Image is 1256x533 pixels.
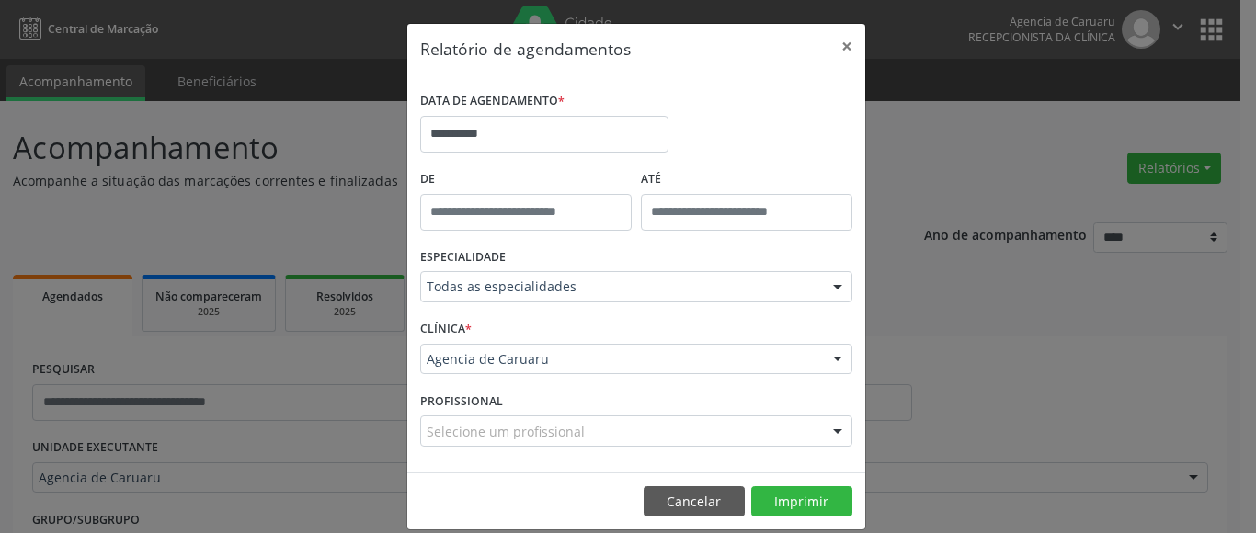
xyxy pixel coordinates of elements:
button: Cancelar [644,486,745,517]
label: ESPECIALIDADE [420,244,506,272]
label: CLÍNICA [420,315,472,344]
label: PROFISSIONAL [420,387,503,415]
h5: Relatório de agendamentos [420,37,631,61]
label: DATA DE AGENDAMENTO [420,87,565,116]
span: Todas as especialidades [427,278,815,296]
span: Selecione um profissional [427,422,585,441]
button: Close [828,24,865,69]
span: Agencia de Caruaru [427,350,815,369]
label: De [420,165,632,194]
button: Imprimir [751,486,852,517]
label: ATÉ [641,165,852,194]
